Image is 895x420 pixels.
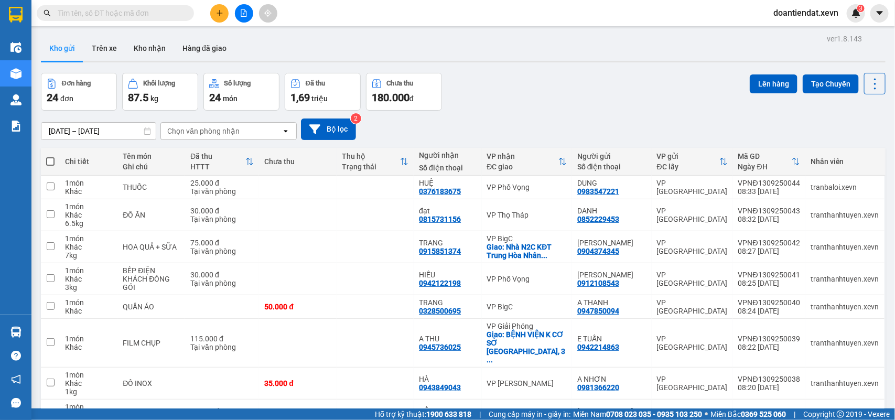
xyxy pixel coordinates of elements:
[738,187,800,196] div: 08:33 [DATE]
[577,187,619,196] div: 0983547221
[487,356,493,364] span: ...
[811,339,879,347] div: tranthanhtuyen.xevn
[150,94,158,103] span: kg
[487,211,567,219] div: VP Thọ Tháp
[65,387,112,396] div: 1 kg
[123,163,180,171] div: Ghi chú
[65,371,112,379] div: 1 món
[264,303,331,311] div: 50.000 đ
[185,148,259,176] th: Toggle SortBy
[738,179,800,187] div: VPNĐ1309250044
[190,343,254,351] div: Tại văn phòng
[123,152,180,160] div: Tên món
[60,94,73,103] span: đơn
[65,283,112,292] div: 3 kg
[738,335,800,343] div: VPNĐ1309250039
[803,74,859,93] button: Tạo Chuyến
[65,243,112,251] div: Khác
[240,9,247,17] span: file-add
[482,148,572,176] th: Toggle SortBy
[65,179,112,187] div: 1 món
[174,36,235,61] button: Hàng đã giao
[573,408,702,420] span: Miền Nam
[65,343,112,351] div: Khác
[419,375,476,383] div: HÀ
[487,303,567,311] div: VP BigC
[209,91,221,104] span: 24
[577,215,619,223] div: 0852229453
[875,8,885,18] span: caret-down
[577,163,646,171] div: Số điện thoại
[65,187,112,196] div: Khác
[65,298,112,307] div: 1 món
[41,123,156,139] input: Select a date range.
[419,164,476,172] div: Số điện thoại
[342,152,400,160] div: Thu hộ
[372,91,409,104] span: 180.000
[122,73,198,111] button: Khối lượng87.5kg
[190,163,245,171] div: HTTT
[47,91,58,104] span: 24
[419,407,476,415] div: HẰNG
[419,298,476,307] div: TRANG
[259,4,277,23] button: aim
[167,126,240,136] div: Chọn văn phòng nhận
[710,408,786,420] span: Miền Bắc
[487,322,567,330] div: VP Giải Phóng
[41,73,117,111] button: Đơn hàng24đơn
[216,9,223,17] span: plus
[9,7,23,23] img: logo-vxr
[577,207,646,215] div: DANH
[123,303,180,311] div: QUẦN ÁO
[738,407,800,415] div: VPNĐ1309250037
[123,266,180,275] div: BẾP ĐIỆN
[577,239,646,247] div: TRẦN THI TUYẾT
[44,9,51,17] span: search
[733,148,805,176] th: Toggle SortBy
[10,68,21,79] img: warehouse-icon
[125,36,174,61] button: Kho nhận
[419,343,461,351] div: 0945736025
[542,251,548,260] span: ...
[811,157,879,166] div: Nhân viên
[811,243,879,251] div: tranthanhtuyen.xevn
[859,5,862,12] span: 3
[811,379,879,387] div: tranthanhtuyen.xevn
[750,74,797,93] button: Lên hàng
[235,4,253,23] button: file-add
[577,271,646,279] div: TRẦN THỊ BÍCH
[264,157,331,166] div: Chưa thu
[65,379,112,387] div: Khác
[65,157,112,166] div: Chi tiết
[577,247,619,255] div: 0904374345
[705,412,708,416] span: ⚪️
[65,335,112,343] div: 1 món
[290,91,310,104] span: 1,69
[811,275,879,283] div: tranthanhtuyen.xevn
[419,207,476,215] div: đạt
[62,80,91,87] div: Đơn hàng
[827,33,862,45] div: ver 1.8.143
[419,239,476,247] div: TRANG
[123,183,180,191] div: THUỐC
[375,408,471,420] span: Hỗ trợ kỹ thuật:
[65,307,112,315] div: Khác
[577,179,646,187] div: DUNG
[657,207,728,223] div: VP [GEOGRAPHIC_DATA]
[190,279,254,287] div: Tại văn phòng
[426,410,471,418] strong: 1900 633 818
[123,211,180,219] div: ĐỒ ĂN
[65,266,112,275] div: 1 món
[419,215,461,223] div: 0815731156
[10,94,21,105] img: warehouse-icon
[489,408,570,420] span: Cung cấp máy in - giấy in:
[123,379,180,387] div: ĐỒ INOX
[487,152,558,160] div: VP nhận
[190,207,254,215] div: 30.000 đ
[811,211,879,219] div: tranthanhtuyen.xevn
[65,219,112,228] div: 6.5 kg
[487,163,558,171] div: ĐC giao
[811,183,879,191] div: tranbaloi.xevn
[577,343,619,351] div: 0942214863
[123,243,180,251] div: HOA QUẢ + SỮA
